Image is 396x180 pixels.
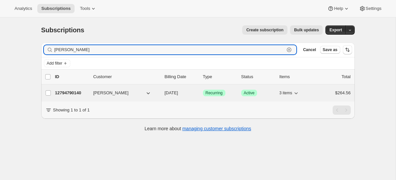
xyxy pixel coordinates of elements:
[241,74,274,80] p: Status
[182,126,251,131] a: managing customer subscriptions
[286,46,292,53] button: Clear
[325,25,346,35] button: Export
[47,61,62,66] span: Add filter
[280,90,292,96] span: 3 items
[53,107,90,113] p: Showing 1 to 1 of 1
[290,25,323,35] button: Bulk updates
[294,27,319,33] span: Bulk updates
[329,27,342,33] span: Export
[15,6,32,11] span: Analytics
[333,105,351,115] nav: Pagination
[54,45,285,54] input: Filter subscribers
[203,74,236,80] div: Type
[280,88,300,98] button: 3 items
[300,46,318,54] button: Cancel
[366,6,381,11] span: Settings
[55,74,88,80] p: ID
[41,6,71,11] span: Subscriptions
[89,88,155,98] button: [PERSON_NAME]
[320,46,340,54] button: Save as
[244,90,255,96] span: Active
[41,26,84,34] span: Subscriptions
[55,88,351,98] div: 12794790140[PERSON_NAME][DATE]SuccessRecurringSuccessActive3 items$264.56
[335,90,351,95] span: $264.56
[246,27,283,33] span: Create subscription
[44,59,70,67] button: Add filter
[55,74,351,80] div: IDCustomerBilling DateTypeStatusItemsTotal
[165,74,198,80] p: Billing Date
[303,47,316,52] span: Cancel
[342,74,350,80] p: Total
[11,4,36,13] button: Analytics
[37,4,75,13] button: Subscriptions
[323,47,338,52] span: Save as
[334,6,343,11] span: Help
[165,90,178,95] span: [DATE]
[343,45,352,54] button: Sort the results
[80,6,90,11] span: Tools
[76,4,101,13] button: Tools
[323,4,353,13] button: Help
[55,90,88,96] p: 12794790140
[93,74,159,80] p: Customer
[93,90,129,96] span: [PERSON_NAME]
[145,125,251,132] p: Learn more about
[242,25,287,35] button: Create subscription
[355,4,385,13] button: Settings
[280,74,313,80] div: Items
[206,90,223,96] span: Recurring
